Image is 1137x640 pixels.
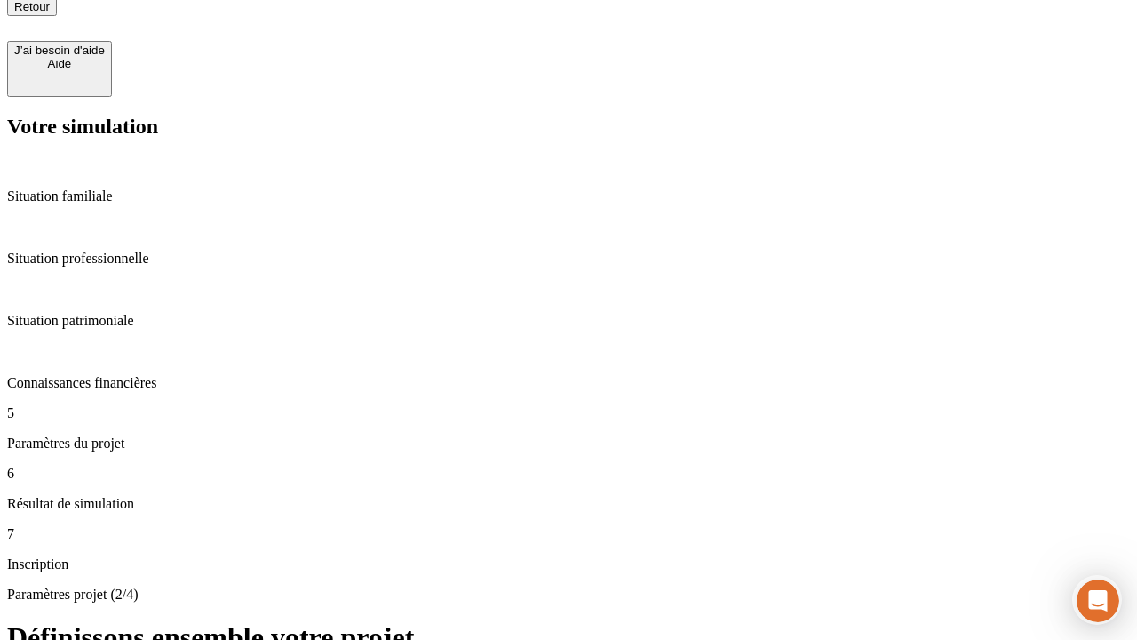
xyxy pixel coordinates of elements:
[14,57,105,70] div: Aide
[7,188,1130,204] p: Situation familiale
[7,587,1130,603] p: Paramètres projet (2/4)
[7,405,1130,421] p: 5
[7,436,1130,452] p: Paramètres du projet
[7,496,1130,512] p: Résultat de simulation
[7,556,1130,572] p: Inscription
[1072,575,1122,625] iframe: Intercom live chat discovery launcher
[7,115,1130,139] h2: Votre simulation
[7,313,1130,329] p: Situation patrimoniale
[7,41,112,97] button: J’ai besoin d'aideAide
[7,375,1130,391] p: Connaissances financières
[7,466,1130,482] p: 6
[1077,580,1119,622] iframe: Intercom live chat
[7,251,1130,267] p: Situation professionnelle
[7,526,1130,542] p: 7
[14,44,105,57] div: J’ai besoin d'aide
